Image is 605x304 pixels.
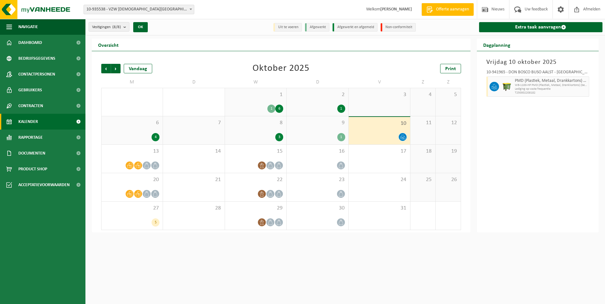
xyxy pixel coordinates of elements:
span: 4 [414,91,432,98]
span: 29 [228,205,283,212]
div: 6 [275,105,283,113]
span: Rapportage [18,130,43,145]
li: Non-conformiteit [381,23,416,32]
span: Offerte aanvragen [434,6,471,13]
span: 23 [290,176,345,183]
span: 7 [166,119,221,126]
span: Lediging op vaste frequentie [515,87,588,91]
h2: Overzicht [92,39,125,51]
li: Afgewerkt [305,23,329,32]
span: Navigatie [18,19,38,35]
div: 4 [152,133,159,141]
span: 12 [439,119,458,126]
span: Contactpersonen [18,66,55,82]
span: Vorige [101,64,111,73]
span: 1 [228,91,283,98]
span: 18 [414,148,432,155]
span: 28 [166,205,221,212]
div: Vandaag [124,64,152,73]
div: 1 [337,133,345,141]
div: 1 [267,105,275,113]
strong: [PERSON_NAME] [380,7,412,12]
h2: Dagplanning [477,39,517,51]
span: Gebruikers [18,82,42,98]
img: WB-1100-HPE-GN-50 [502,82,512,91]
td: D [287,76,348,88]
span: Print [445,66,456,71]
td: V [349,76,410,88]
td: D [163,76,225,88]
span: 2 [290,91,345,98]
span: 15 [228,148,283,155]
span: T250002208182 [515,91,588,95]
span: 9 [290,119,345,126]
button: Vestigingen(8/8) [89,22,129,32]
span: 3 [352,91,407,98]
td: M [101,76,163,88]
span: 16 [290,148,345,155]
span: 14 [166,148,221,155]
span: 31 [352,205,407,212]
span: PMD (Plastiek, Metaal, Drankkartons) (bedrijven) [515,78,588,83]
td: Z [410,76,436,88]
span: Kalender [18,114,38,130]
div: 1 [337,105,345,113]
a: Extra taak aanvragen [479,22,603,32]
div: 3 [275,133,283,141]
span: 22 [228,176,283,183]
td: Z [436,76,461,88]
span: Acceptatievoorwaarden [18,177,70,193]
h3: Vrijdag 10 oktober 2025 [486,58,589,67]
span: 20 [105,176,159,183]
span: 5 [439,91,458,98]
span: 6 [105,119,159,126]
span: 11 [414,119,432,126]
li: Uit te voeren [273,23,302,32]
span: 21 [166,176,221,183]
span: 26 [439,176,458,183]
button: OK [133,22,148,32]
td: W [225,76,287,88]
span: 8 [228,119,283,126]
div: Oktober 2025 [253,64,309,73]
span: Contracten [18,98,43,114]
iframe: chat widget [3,290,106,304]
span: Documenten [18,145,45,161]
span: 10-935538 - VZW PRIESTER DAENS COLLEGE - AALST [84,5,194,14]
count: (8/8) [112,25,121,29]
span: Volgende [111,64,121,73]
span: Bedrijfsgegevens [18,51,55,66]
li: Afgewerkt en afgemeld [333,23,377,32]
span: 25 [414,176,432,183]
span: 17 [352,148,407,155]
span: 19 [439,148,458,155]
a: Offerte aanvragen [421,3,474,16]
span: Vestigingen [92,22,121,32]
span: WB-1100-HP PMD (Plastiek, Metaal, Drankkartons) (bedrijven) [515,83,588,87]
div: 10-941965 - DON BOSCO BUSO AALST - [GEOGRAPHIC_DATA] [486,70,589,76]
span: Product Shop [18,161,47,177]
div: 5 [152,218,159,227]
a: Print [440,64,461,73]
span: 27 [105,205,159,212]
span: 24 [352,176,407,183]
span: Dashboard [18,35,42,51]
span: 10 [352,120,407,127]
span: 13 [105,148,159,155]
span: 30 [290,205,345,212]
